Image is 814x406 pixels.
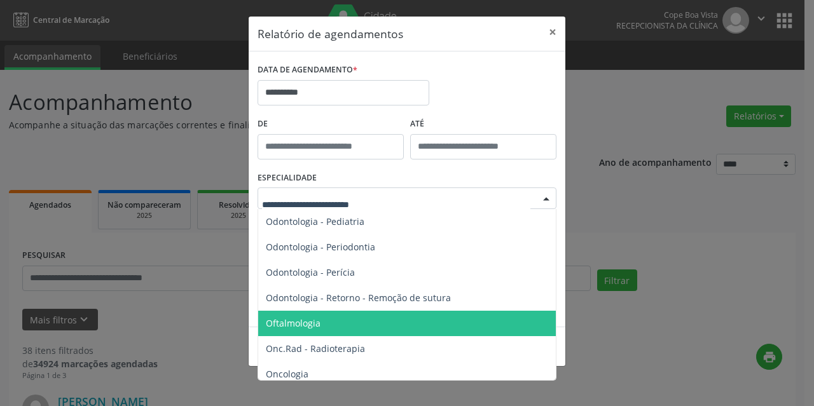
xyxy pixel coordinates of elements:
button: Close [540,17,565,48]
span: Onc.Rad - Radioterapia [266,342,365,355]
span: Oncologia [266,368,308,380]
span: Odontologia - Pediatria [266,215,364,227]
label: De [258,114,404,134]
label: ESPECIALIDADE [258,168,317,188]
span: Odontologia - Retorno - Remoção de sutura [266,292,451,304]
label: ATÉ [410,114,556,134]
h5: Relatório de agendamentos [258,25,403,42]
span: Odontologia - Periodontia [266,241,375,253]
span: Odontologia - Perícia [266,266,355,278]
span: Oftalmologia [266,317,321,329]
label: DATA DE AGENDAMENTO [258,60,357,80]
